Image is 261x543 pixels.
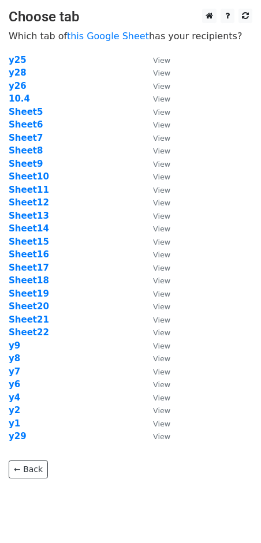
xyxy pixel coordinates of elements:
[9,119,43,130] a: Sheet6
[9,392,20,403] a: y4
[141,185,170,195] a: View
[141,405,170,415] a: View
[153,276,170,285] small: View
[153,250,170,259] small: View
[153,134,170,143] small: View
[9,107,43,117] a: Sheet5
[9,9,252,25] h3: Choose tab
[141,119,170,130] a: View
[9,145,43,156] a: Sheet8
[9,30,252,42] p: Which tab of has your recipients?
[9,237,49,247] a: Sheet15
[9,81,27,91] strong: y26
[141,223,170,234] a: View
[9,431,27,441] strong: y29
[153,95,170,103] small: View
[9,289,49,299] a: Sheet19
[141,159,170,169] a: View
[141,68,170,78] a: View
[153,82,170,91] small: View
[141,197,170,208] a: View
[153,432,170,441] small: View
[9,185,49,195] strong: Sheet11
[141,81,170,91] a: View
[9,223,49,234] a: Sheet14
[67,31,149,42] a: this Google Sheet
[141,93,170,104] a: View
[153,302,170,311] small: View
[9,275,49,286] a: Sheet18
[141,275,170,286] a: View
[141,340,170,351] a: View
[153,406,170,415] small: View
[9,171,49,182] a: Sheet10
[141,133,170,143] a: View
[9,263,49,273] a: Sheet17
[9,211,49,221] a: Sheet13
[141,263,170,273] a: View
[141,392,170,403] a: View
[9,353,20,364] a: y8
[9,418,20,429] a: y1
[153,212,170,220] small: View
[141,327,170,338] a: View
[153,199,170,207] small: View
[9,405,20,415] a: y2
[9,460,48,478] a: ← Back
[141,145,170,156] a: View
[141,431,170,441] a: View
[153,354,170,363] small: View
[153,147,170,155] small: View
[141,418,170,429] a: View
[9,301,49,312] a: Sheet20
[153,342,170,350] small: View
[153,121,170,129] small: View
[141,107,170,117] a: View
[141,237,170,247] a: View
[141,55,170,65] a: View
[153,173,170,181] small: View
[153,420,170,428] small: View
[153,56,170,65] small: View
[9,249,49,260] a: Sheet16
[9,197,49,208] a: Sheet12
[9,133,43,143] strong: Sheet7
[141,301,170,312] a: View
[9,327,49,338] a: Sheet22
[141,379,170,390] a: View
[141,249,170,260] a: View
[153,238,170,246] small: View
[153,394,170,402] small: View
[153,224,170,233] small: View
[9,159,43,169] a: Sheet9
[141,289,170,299] a: View
[153,69,170,77] small: View
[153,290,170,298] small: View
[153,186,170,194] small: View
[9,93,30,104] a: 10.4
[9,55,27,65] a: y25
[9,340,20,351] a: y9
[153,264,170,272] small: View
[9,68,27,78] strong: y28
[153,368,170,376] small: View
[141,211,170,221] a: View
[9,379,20,390] strong: y6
